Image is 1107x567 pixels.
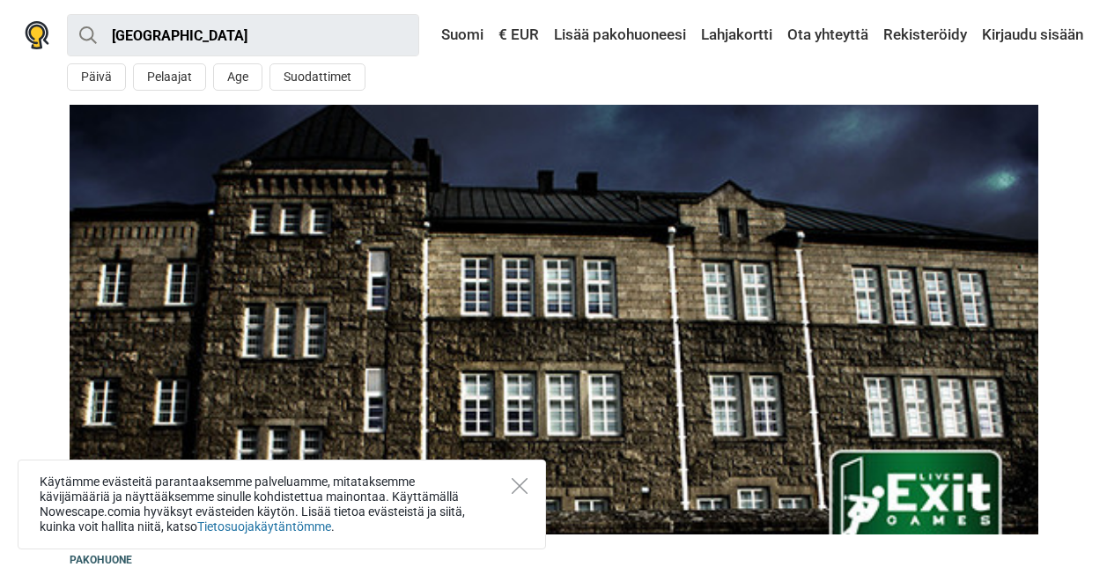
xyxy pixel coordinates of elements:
[25,21,49,49] img: Nowescape logo
[494,19,543,51] a: € EUR
[783,19,873,51] a: Ota yhteyttä
[550,19,690,51] a: Lisää pakohuoneesi
[18,460,546,549] div: Käytämme evästeitä parantaaksemme palveluamme, mitataksemme kävijämääriä ja näyttääksemme sinulle...
[197,519,331,534] a: Tietosuojakäytäntömme
[67,14,419,56] input: kokeile “London”
[512,478,528,494] button: Close
[269,63,365,91] button: Suodattimet
[424,19,488,51] a: Suomi
[70,105,1038,534] img: Kakolan Vankimielisairaala photo 1
[697,19,777,51] a: Lahjakortti
[70,554,133,566] span: Pakohuone
[429,29,441,41] img: Suomi
[133,63,206,91] button: Pelaajat
[67,63,126,91] button: Päivä
[978,19,1083,51] a: Kirjaudu sisään
[879,19,971,51] a: Rekisteröidy
[213,63,262,91] button: Age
